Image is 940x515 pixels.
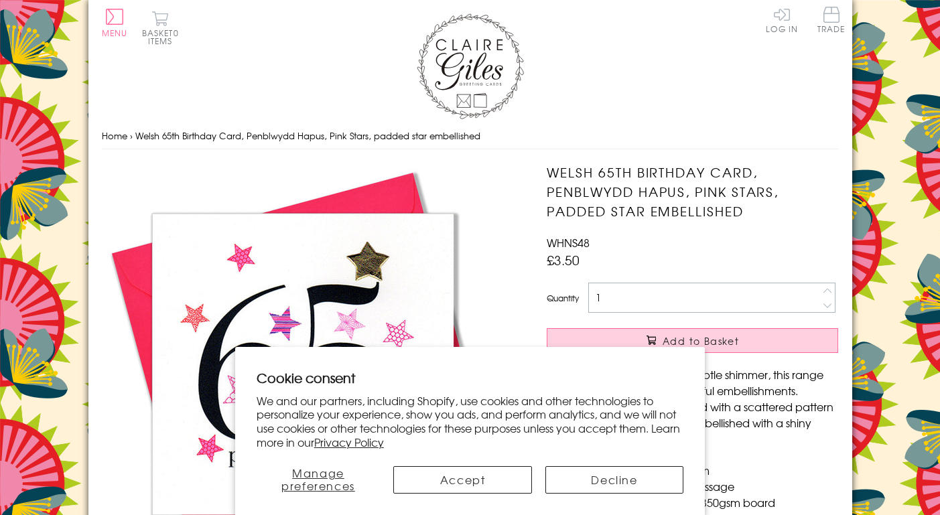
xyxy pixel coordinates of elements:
[663,334,739,348] span: Add to Basket
[135,129,480,142] span: Welsh 65th Birthday Card, Penblwydd Hapus, Pink Stars, padded star embellished
[547,250,580,269] span: £3.50
[817,7,846,35] a: Trade
[545,466,683,494] button: Decline
[393,466,531,494] button: Accept
[547,163,838,220] h1: Welsh 65th Birthday Card, Penblwydd Hapus, Pink Stars, padded star embellished
[102,129,127,142] a: Home
[547,292,579,304] label: Quantity
[257,394,684,449] p: We and our partners, including Shopify, use cookies and other technologies to personalize your ex...
[547,234,590,250] span: WHNS48
[314,434,384,450] a: Privacy Policy
[257,368,684,387] h2: Cookie consent
[281,465,355,494] span: Manage preferences
[817,7,846,33] span: Trade
[417,13,524,119] img: Claire Giles Greetings Cards
[148,27,179,47] span: 0 items
[142,11,179,45] button: Basket0 items
[257,466,381,494] button: Manage preferences
[766,7,798,33] a: Log In
[102,123,839,150] nav: breadcrumbs
[547,328,838,353] button: Add to Basket
[102,27,128,39] span: Menu
[130,129,133,142] span: ›
[102,9,128,37] button: Menu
